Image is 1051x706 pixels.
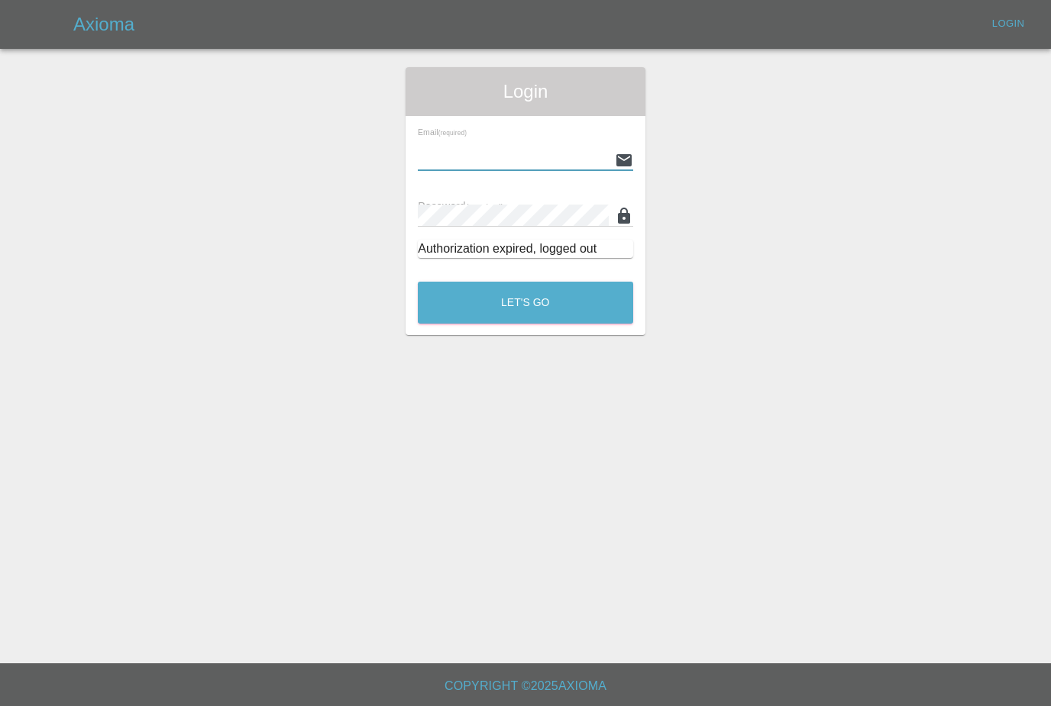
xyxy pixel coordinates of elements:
[418,282,633,324] button: Let's Go
[418,79,633,104] span: Login
[438,130,467,137] small: (required)
[418,200,503,212] span: Password
[984,12,1033,36] a: Login
[12,675,1039,697] h6: Copyright © 2025 Axioma
[418,127,467,137] span: Email
[73,12,134,37] h5: Axioma
[418,240,633,258] div: Authorization expired, logged out
[466,202,504,211] small: (required)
